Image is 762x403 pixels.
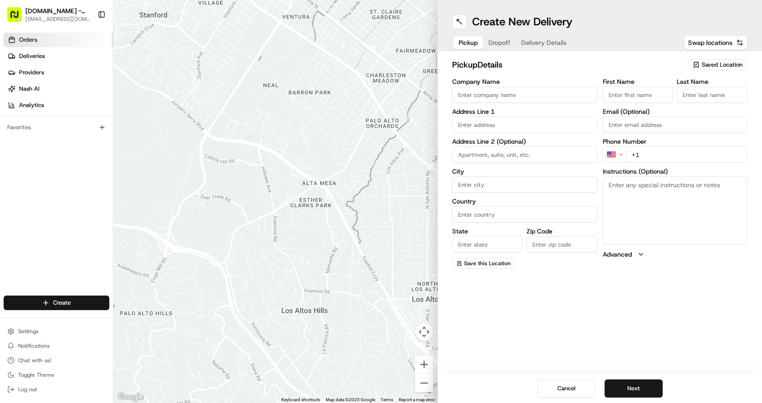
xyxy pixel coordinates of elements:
[452,138,597,145] label: Address Line 2 (Optional)
[452,108,597,115] label: Address Line 1
[415,323,433,341] button: Map camera controls
[677,87,747,103] input: Enter last name
[472,15,572,29] h1: Create New Delivery
[9,36,165,51] p: Welcome 👋
[452,228,523,234] label: State
[537,379,596,398] button: Cancel
[452,198,597,204] label: Country
[19,87,35,103] img: 8016278978528_b943e370aa5ada12b00a_72.png
[9,87,25,103] img: 1736555255976-a54dd68f-1ca7-489b-9aae-adbdc363a1c4
[9,132,24,146] img: Brigitte Vinadas
[19,85,39,93] span: Nash AI
[399,397,435,402] a: Report a map error
[116,391,146,403] img: Google
[116,391,146,403] a: Open this area in Google Maps (opens a new window)
[80,141,99,148] span: [DATE]
[90,225,110,232] span: Pylon
[18,328,39,335] span: Settings
[603,78,674,85] label: First Name
[9,9,27,27] img: Nash
[415,355,433,374] button: Zoom in
[452,168,597,175] label: City
[35,165,54,172] span: [DATE]
[452,117,597,133] input: Enter address
[452,206,597,223] input: Enter country
[18,203,69,212] span: Knowledge Base
[9,118,58,125] div: Past conversations
[154,89,165,100] button: Start new chat
[626,146,748,163] input: Enter phone number
[684,35,747,50] button: Swap locations
[28,141,73,148] span: [PERSON_NAME]
[702,61,742,69] span: Saved Location
[464,260,511,267] span: Save this Location
[18,371,54,379] span: Toggle Theme
[4,325,109,338] button: Settings
[415,374,433,392] button: Zoom out
[603,138,748,145] label: Phone Number
[452,236,523,252] input: Enter state
[688,58,747,71] button: Saved Location
[603,87,674,103] input: Enter first name
[30,165,33,172] span: •
[326,397,375,402] span: Map data ©2025 Google
[4,82,113,96] a: Nash AI
[18,386,37,393] span: Log out
[688,38,733,47] span: Swap locations
[4,33,113,47] a: Orders
[452,176,597,193] input: Enter city
[452,87,597,103] input: Enter company name
[19,101,44,109] span: Analytics
[18,357,51,364] span: Chat with us!
[4,383,109,396] button: Log out
[41,96,125,103] div: We're available if you need us!
[18,342,50,350] span: Notifications
[4,65,113,80] a: Providers
[4,98,113,112] a: Analytics
[9,204,16,211] div: 📗
[452,58,682,71] h2: pickup Details
[488,38,510,47] span: Dropoff
[605,379,663,398] button: Next
[4,340,109,352] button: Notifications
[603,117,748,133] input: Enter email address
[603,250,632,259] label: Advanced
[677,78,747,85] label: Last Name
[5,199,73,215] a: 📗Knowledge Base
[527,236,597,252] input: Enter zip code
[452,258,515,269] button: Save this Location
[141,116,165,127] button: See all
[64,224,110,232] a: Powered byPylon
[19,68,44,77] span: Providers
[75,141,78,148] span: •
[459,38,478,47] span: Pickup
[73,199,149,215] a: 💻API Documentation
[86,203,146,212] span: API Documentation
[4,49,113,63] a: Deliveries
[24,58,150,68] input: Clear
[452,146,597,163] input: Apartment, suite, unit, etc.
[527,228,597,234] label: Zip Code
[4,4,94,25] button: [DOMAIN_NAME] - The Colony[EMAIL_ADDRESS][DOMAIN_NAME]
[4,120,109,135] div: Favorites
[4,354,109,367] button: Chat with us!
[25,6,90,15] button: [DOMAIN_NAME] - The Colony
[19,36,37,44] span: Orders
[521,38,567,47] span: Delivery Details
[4,369,109,381] button: Toggle Theme
[603,108,748,115] label: Email (Optional)
[19,52,45,60] span: Deliveries
[452,78,597,85] label: Company Name
[281,397,320,403] button: Keyboard shortcuts
[18,141,25,148] img: 1736555255976-a54dd68f-1ca7-489b-9aae-adbdc363a1c4
[603,250,748,259] button: Advanced
[41,87,149,96] div: Start new chat
[25,15,90,23] button: [EMAIL_ADDRESS][DOMAIN_NAME]
[53,299,71,307] span: Create
[381,397,393,402] a: Terms
[603,168,748,175] label: Instructions (Optional)
[77,204,84,211] div: 💻
[4,296,109,310] button: Create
